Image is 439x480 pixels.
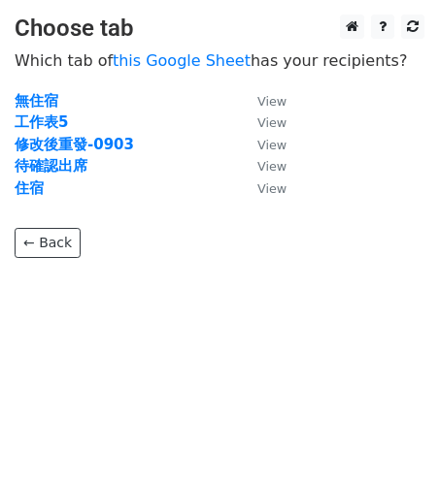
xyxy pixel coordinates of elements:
[15,113,68,131] a: 工作表5
[257,138,287,152] small: View
[15,157,87,175] a: 待確認出席
[257,115,287,130] small: View
[238,157,287,175] a: View
[257,159,287,174] small: View
[257,94,287,109] small: View
[113,51,251,70] a: this Google Sheet
[15,228,81,258] a: ← Back
[238,92,287,110] a: View
[15,15,424,43] h3: Choose tab
[15,136,134,153] a: 修改後重發-0903
[238,136,287,153] a: View
[15,92,58,110] a: 無住宿
[238,179,287,197] a: View
[238,113,287,131] a: View
[257,181,287,196] small: View
[15,50,424,71] p: Which tab of has your recipients?
[15,179,44,197] a: 住宿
